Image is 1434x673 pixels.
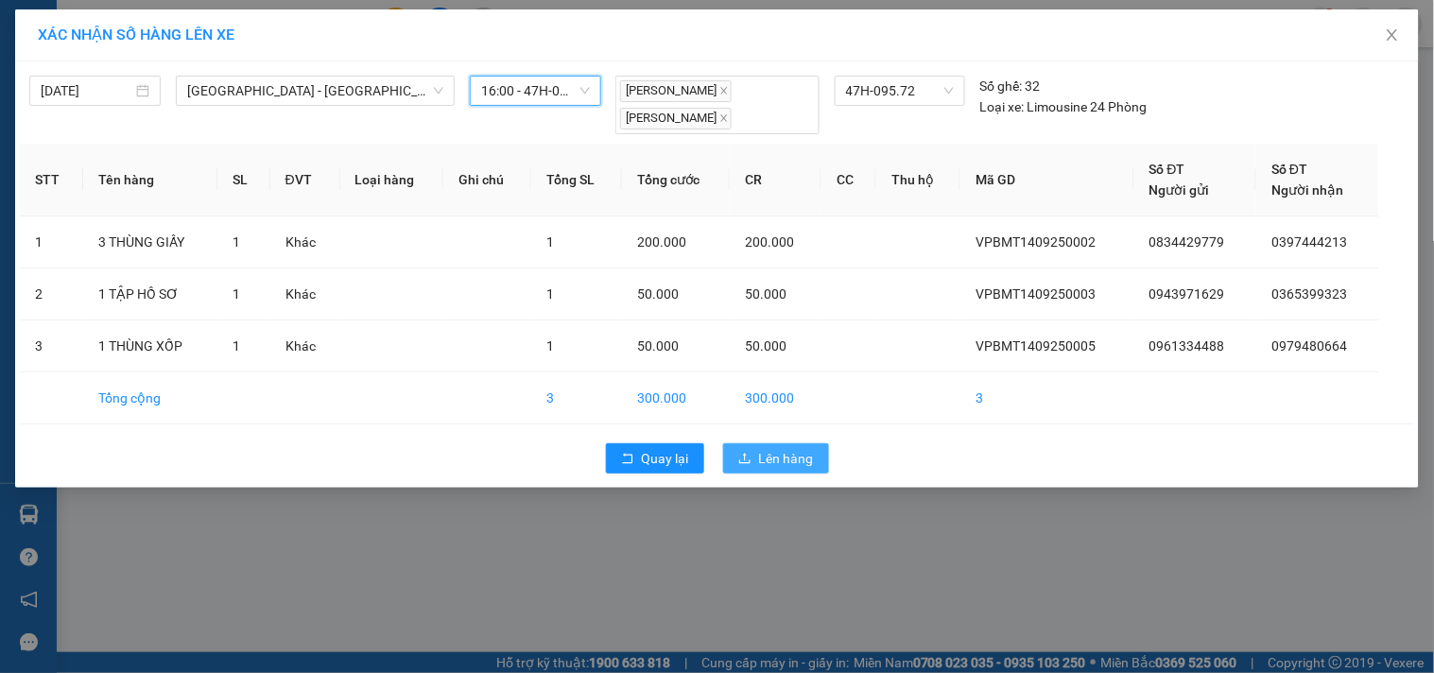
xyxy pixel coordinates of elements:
[1271,162,1307,177] span: Số ĐT
[340,144,444,216] th: Loại hàng
[637,234,686,250] span: 200.000
[980,76,1041,96] div: 32
[233,286,240,302] span: 1
[821,144,876,216] th: CC
[980,76,1023,96] span: Số ghế:
[1271,234,1347,250] span: 0397444213
[606,443,704,474] button: rollbackQuay lại
[846,77,954,105] span: 47H-095.72
[20,320,83,372] td: 3
[723,443,829,474] button: uploadLên hàng
[622,144,730,216] th: Tổng cước
[642,448,689,469] span: Quay lại
[83,320,217,372] td: 1 THÙNG XỐP
[1149,182,1210,198] span: Người gửi
[83,268,217,320] td: 1 TẬP HỒ SƠ
[980,96,1148,117] div: Limousine 24 Phòng
[1149,338,1225,354] span: 0961334488
[20,268,83,320] td: 2
[83,372,217,424] td: Tổng cộng
[745,286,786,302] span: 50.000
[1149,286,1225,302] span: 0943971629
[83,144,217,216] th: Tên hàng
[270,144,340,216] th: ĐVT
[1149,162,1185,177] span: Số ĐT
[270,320,340,372] td: Khác
[1271,286,1347,302] span: 0365399323
[738,452,752,467] span: upload
[730,372,821,424] td: 300.000
[531,144,622,216] th: Tổng SL
[20,144,83,216] th: STT
[233,338,240,354] span: 1
[1366,9,1419,62] button: Close
[433,85,444,96] span: down
[976,286,1096,302] span: VPBMT1409250003
[876,144,960,216] th: Thu hộ
[233,234,240,250] span: 1
[38,26,234,43] span: XÁC NHẬN SỐ HÀNG LÊN XE
[1271,182,1343,198] span: Người nhận
[622,372,730,424] td: 300.000
[620,80,732,102] span: [PERSON_NAME]
[270,216,340,268] td: Khác
[730,144,821,216] th: CR
[637,338,679,354] span: 50.000
[960,372,1134,424] td: 3
[637,286,679,302] span: 50.000
[719,86,729,95] span: close
[621,452,634,467] span: rollback
[41,80,132,101] input: 14/09/2025
[620,108,732,129] span: [PERSON_NAME]
[719,113,729,123] span: close
[546,338,554,354] span: 1
[745,338,786,354] span: 50.000
[745,234,794,250] span: 200.000
[1149,234,1225,250] span: 0834429779
[481,77,590,105] span: 16:00 - 47H-095.72
[976,338,1096,354] span: VPBMT1409250005
[531,372,622,424] td: 3
[443,144,530,216] th: Ghi chú
[187,77,443,105] span: Đắk Lắk - Tây Ninh
[1385,27,1400,43] span: close
[960,144,1134,216] th: Mã GD
[546,286,554,302] span: 1
[759,448,814,469] span: Lên hàng
[83,216,217,268] td: 3 THÙNG GIẤY
[217,144,269,216] th: SL
[270,268,340,320] td: Khác
[1271,338,1347,354] span: 0979480664
[546,234,554,250] span: 1
[976,234,1096,250] span: VPBMT1409250002
[20,216,83,268] td: 1
[980,96,1025,117] span: Loại xe:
